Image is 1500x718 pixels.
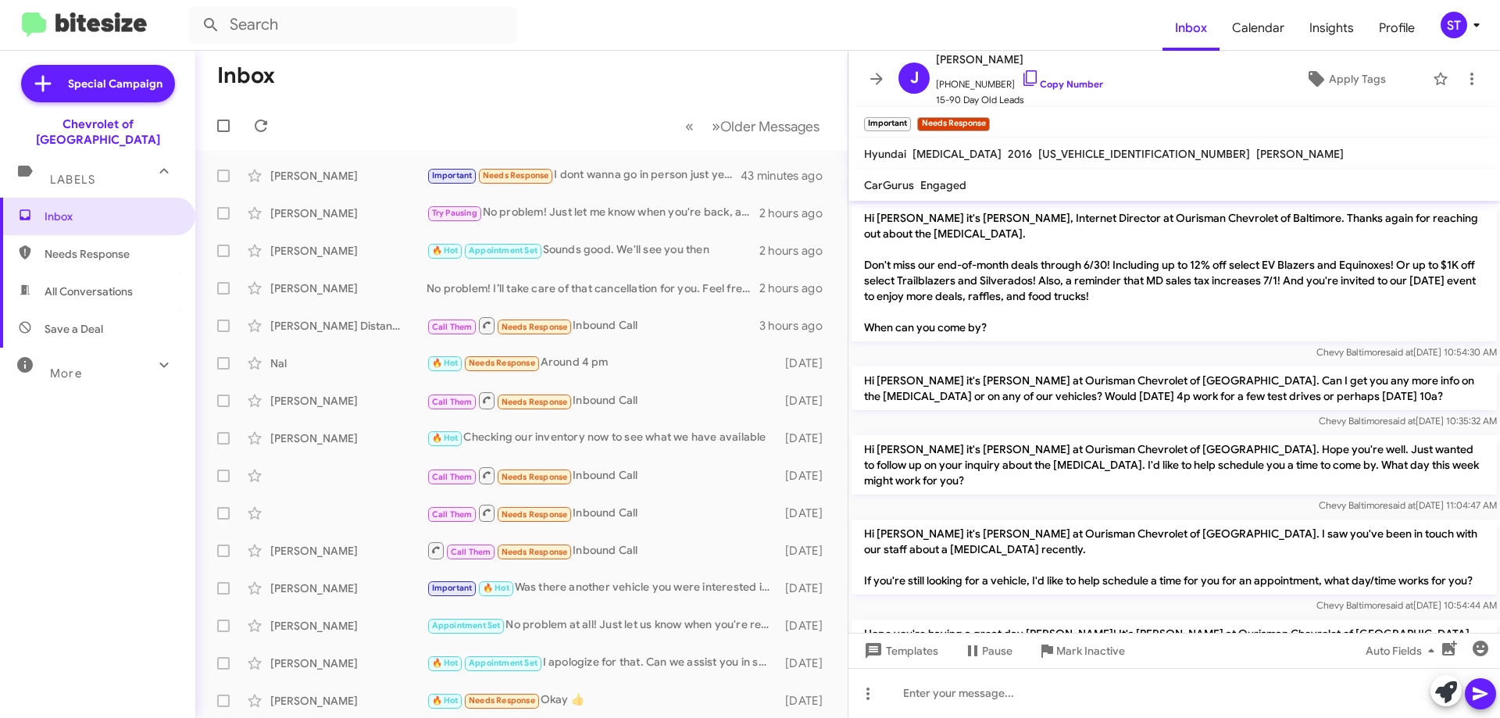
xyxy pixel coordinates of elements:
[270,205,427,221] div: [PERSON_NAME]
[483,583,509,593] span: 🔥 Hot
[432,695,459,705] span: 🔥 Hot
[432,245,459,255] span: 🔥 Hot
[852,520,1497,595] p: Hi [PERSON_NAME] it's [PERSON_NAME] at Ourisman Chevrolet of [GEOGRAPHIC_DATA]. I saw you've been...
[432,658,459,668] span: 🔥 Hot
[502,509,568,520] span: Needs Response
[451,547,491,557] span: Call Them
[759,318,835,334] div: 3 hours ago
[777,355,835,371] div: [DATE]
[45,284,133,299] span: All Conversations
[676,110,703,142] button: Previous
[432,620,501,630] span: Appointment Set
[777,468,835,484] div: [DATE]
[270,543,427,559] div: [PERSON_NAME]
[777,580,835,596] div: [DATE]
[1427,12,1483,38] button: ST
[427,691,777,709] div: Okay 👍
[852,435,1497,495] p: Hi [PERSON_NAME] it's [PERSON_NAME] at Ourisman Chevrolet of [GEOGRAPHIC_DATA]. Hope you're well....
[1021,78,1103,90] a: Copy Number
[1386,346,1413,358] span: said at
[270,355,427,371] div: Nal
[432,358,459,368] span: 🔥 Hot
[951,637,1025,665] button: Pause
[777,543,835,559] div: [DATE]
[427,503,777,523] div: Inbound Call
[677,110,829,142] nav: Page navigation example
[759,280,835,296] div: 2 hours ago
[502,322,568,332] span: Needs Response
[936,50,1103,69] span: [PERSON_NAME]
[685,116,694,136] span: «
[759,243,835,259] div: 2 hours ago
[712,116,720,136] span: »
[270,393,427,409] div: [PERSON_NAME]
[21,65,175,102] a: Special Campaign
[427,354,777,372] div: Around 4 pm
[432,472,473,482] span: Call Them
[270,655,427,671] div: [PERSON_NAME]
[469,245,537,255] span: Appointment Set
[1388,415,1416,427] span: said at
[1297,5,1366,51] a: Insights
[432,397,473,407] span: Call Them
[852,204,1497,341] p: Hi [PERSON_NAME] it's [PERSON_NAME], Internet Director at Ourisman Chevrolet of Baltimore. Thanks...
[270,280,427,296] div: [PERSON_NAME]
[427,166,741,184] div: I dont wanna go in person just yet, what other vehicles do you guys have in a budget of $9k
[1386,599,1413,611] span: said at
[1256,147,1344,161] span: [PERSON_NAME]
[45,321,103,337] span: Save a Deal
[270,618,427,634] div: [PERSON_NAME]
[848,637,951,665] button: Templates
[427,616,777,634] div: No problem at all! Just let us know when you're ready.
[1388,499,1416,511] span: said at
[427,204,759,222] div: No problem! Just let me know when you're back, and we can schedule a time for you to visit. Safe ...
[427,391,777,410] div: Inbound Call
[427,579,777,597] div: Was there another vehicle you were interested in?
[864,117,911,131] small: Important
[502,397,568,407] span: Needs Response
[270,168,427,184] div: [PERSON_NAME]
[432,170,473,180] span: Important
[777,430,835,446] div: [DATE]
[483,170,549,180] span: Needs Response
[502,472,568,482] span: Needs Response
[702,110,829,142] button: Next
[427,466,777,485] div: Inbound Call
[917,117,989,131] small: Needs Response
[50,366,82,380] span: More
[1319,499,1497,511] span: Chevy Baltimore [DATE] 11:04:47 AM
[864,147,906,161] span: Hyundai
[920,178,966,192] span: Engaged
[1316,346,1497,358] span: Chevy Baltimore [DATE] 10:54:30 AM
[777,393,835,409] div: [DATE]
[1329,65,1386,93] span: Apply Tags
[741,168,835,184] div: 43 minutes ago
[427,429,777,447] div: Checking our inventory now to see what we have available
[1025,637,1137,665] button: Mark Inactive
[864,178,914,192] span: CarGurus
[777,618,835,634] div: [DATE]
[270,430,427,446] div: [PERSON_NAME]
[910,66,919,91] span: J
[720,118,820,135] span: Older Messages
[1056,637,1125,665] span: Mark Inactive
[1353,637,1453,665] button: Auto Fields
[427,316,759,335] div: Inbound Call
[270,693,427,709] div: [PERSON_NAME]
[1366,5,1427,51] a: Profile
[270,580,427,596] div: [PERSON_NAME]
[502,547,568,557] span: Needs Response
[270,318,427,334] div: [PERSON_NAME] Distance
[427,541,777,560] div: Inbound Call
[1441,12,1467,38] div: ST
[777,505,835,521] div: [DATE]
[432,583,473,593] span: Important
[217,63,275,88] h1: Inbox
[45,246,177,262] span: Needs Response
[982,637,1012,665] span: Pause
[936,69,1103,92] span: [PHONE_NUMBER]
[432,433,459,443] span: 🔥 Hot
[270,243,427,259] div: [PERSON_NAME]
[68,76,162,91] span: Special Campaign
[777,655,835,671] div: [DATE]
